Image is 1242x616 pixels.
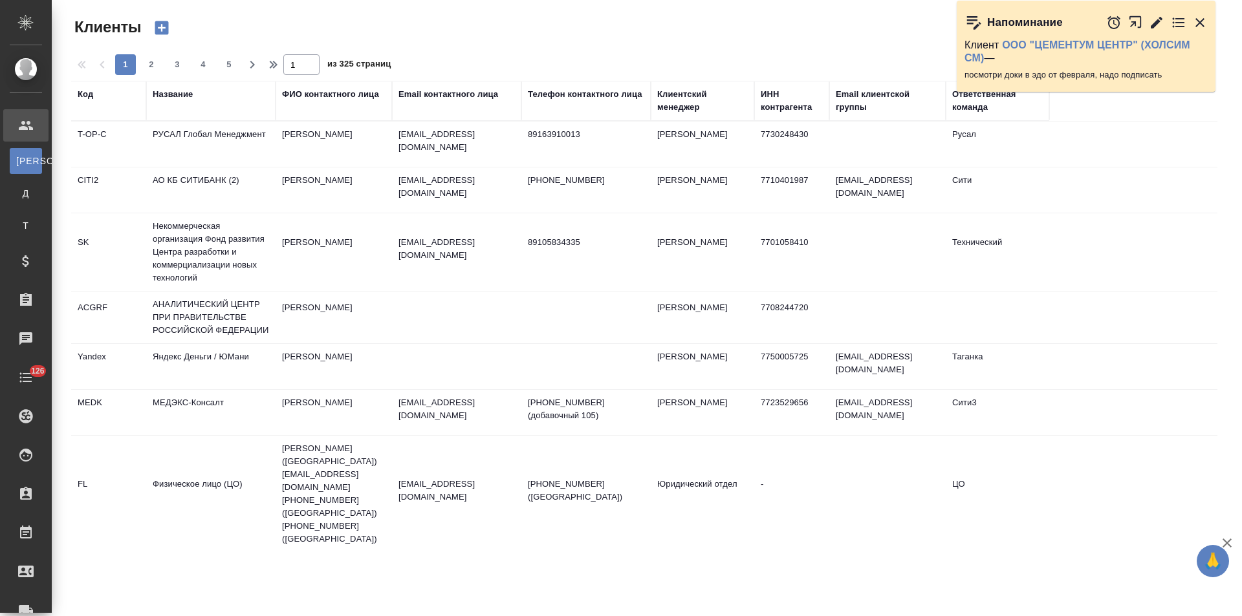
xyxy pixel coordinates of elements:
[1128,8,1143,36] button: Открыть в новой вкладке
[141,54,162,75] button: 2
[398,88,498,101] div: Email контактного лица
[754,344,829,389] td: 7750005725
[276,229,392,275] td: [PERSON_NAME]
[964,39,1190,63] a: ООО "ЦЕМЕНТУМ ЦЕНТР" (ХОЛСИМ СМ)
[398,128,515,154] p: [EMAIL_ADDRESS][DOMAIN_NAME]
[219,54,239,75] button: 5
[10,213,42,239] a: Т
[146,122,276,167] td: РУСАЛ Глобал Менеджмент
[146,344,276,389] td: Яндекс Деньги / ЮМани
[167,54,188,75] button: 3
[651,344,754,389] td: [PERSON_NAME]
[71,471,146,516] td: FL
[946,122,1049,167] td: Русал
[327,56,391,75] span: из 325 страниц
[1171,15,1186,30] button: Перейти в todo
[946,471,1049,516] td: ЦО
[946,167,1049,213] td: Сити
[651,122,754,167] td: [PERSON_NAME]
[23,365,52,377] span: 126
[946,344,1049,389] td: Таганка
[761,88,823,114] div: ИНН контрагента
[167,58,188,71] span: 3
[146,471,276,516] td: Физическое лицо (ЦО)
[282,88,379,101] div: ФИО контактного лица
[71,229,146,275] td: SK
[829,390,946,435] td: [EMAIL_ADDRESS][DOMAIN_NAME]
[276,344,392,389] td: [PERSON_NAME]
[146,213,276,291] td: Некоммерческая организация Фонд развития Центра разработки и коммерциализации новых технологий
[528,396,644,422] p: [PHONE_NUMBER] (добавочный 105)
[1106,15,1122,30] button: Отложить
[528,174,644,187] p: [PHONE_NUMBER]
[952,88,1043,114] div: Ответственная команда
[651,167,754,213] td: [PERSON_NAME]
[651,390,754,435] td: [PERSON_NAME]
[146,292,276,343] td: АНАЛИТИЧЕСКИЙ ЦЕНТР ПРИ ПРАВИТЕЛЬСТВЕ РОССИЙСКОЙ ФЕДЕРАЦИИ
[528,236,644,249] p: 89105834335
[987,16,1063,29] p: Напоминание
[3,361,49,394] a: 126
[946,229,1049,275] td: Технический
[651,229,754,275] td: [PERSON_NAME]
[398,478,515,504] p: [EMAIL_ADDRESS][DOMAIN_NAME]
[16,154,36,167] span: [PERSON_NAME]
[528,478,644,504] p: [PHONE_NUMBER] ([GEOGRAPHIC_DATA])
[657,88,748,114] div: Клиентский менеджер
[193,58,213,71] span: 4
[276,295,392,340] td: [PERSON_NAME]
[10,180,42,206] a: Д
[829,167,946,213] td: [EMAIL_ADDRESS][DOMAIN_NAME]
[146,390,276,435] td: МЕДЭКС-Консалт
[754,122,829,167] td: 7730248430
[836,88,939,114] div: Email клиентской группы
[1192,15,1208,30] button: Закрыть
[398,236,515,262] p: [EMAIL_ADDRESS][DOMAIN_NAME]
[141,58,162,71] span: 2
[754,471,829,516] td: -
[71,17,141,37] span: Клиенты
[754,167,829,213] td: 7710401987
[398,174,515,200] p: [EMAIL_ADDRESS][DOMAIN_NAME]
[16,187,36,200] span: Д
[651,471,754,516] td: Юридический отдел
[754,295,829,340] td: 7708244720
[754,390,829,435] td: 7723529656
[946,390,1049,435] td: Сити3
[146,167,276,213] td: АО КБ СИТИБАНК (2)
[829,344,946,389] td: [EMAIL_ADDRESS][DOMAIN_NAME]
[193,54,213,75] button: 4
[71,390,146,435] td: MEDK
[10,148,42,174] a: [PERSON_NAME]
[276,167,392,213] td: [PERSON_NAME]
[276,390,392,435] td: [PERSON_NAME]
[16,219,36,232] span: Т
[528,128,644,141] p: 89163910013
[754,229,829,275] td: 7701058410
[528,88,642,101] div: Телефон контактного лица
[78,88,93,101] div: Код
[71,344,146,389] td: Yandex
[964,39,1208,65] p: Клиент —
[1202,547,1224,575] span: 🙏
[146,17,177,39] button: Создать
[71,295,146,340] td: ACGRF
[964,69,1208,81] p: посмотри доки в эдо от февраля, надо подписать
[219,58,239,71] span: 5
[1149,15,1164,30] button: Редактировать
[398,396,515,422] p: [EMAIL_ADDRESS][DOMAIN_NAME]
[276,122,392,167] td: [PERSON_NAME]
[651,295,754,340] td: [PERSON_NAME]
[71,122,146,167] td: T-OP-C
[276,436,392,552] td: [PERSON_NAME] ([GEOGRAPHIC_DATA]) [EMAIL_ADDRESS][DOMAIN_NAME] [PHONE_NUMBER] ([GEOGRAPHIC_DATA])...
[153,88,193,101] div: Название
[1197,545,1229,577] button: 🙏
[71,167,146,213] td: CITI2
